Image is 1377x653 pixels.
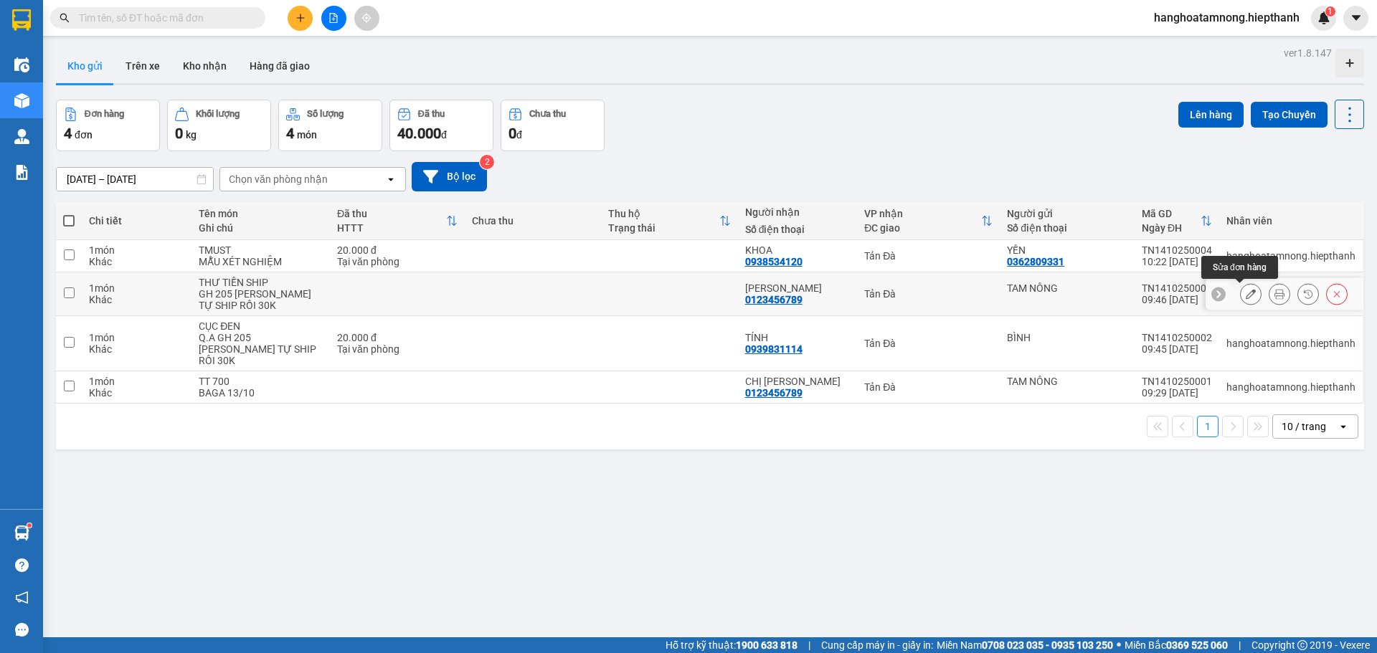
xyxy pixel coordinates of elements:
[745,224,851,235] div: Số điện thoại
[745,256,803,267] div: 0938534120
[501,100,605,151] button: Chưa thu0đ
[14,129,29,144] img: warehouse-icon
[199,288,323,311] div: GH 205 NGÔ GIA TỰ SHIP RỒI 30K
[1142,332,1212,343] div: TN1410250002
[175,125,183,142] span: 0
[1007,332,1127,343] div: BÌNH
[337,332,458,343] div: 20.000 đ
[745,244,851,256] div: KHOA
[288,6,313,31] button: plus
[418,109,445,119] div: Đã thu
[46,72,108,87] span: Tam Nông
[864,222,981,234] div: ĐC giao
[295,13,306,23] span: plus
[821,637,933,653] span: Cung cấp máy in - giấy in:
[133,22,266,51] strong: BIÊN NHẬN
[1007,222,1127,234] div: Số điện thoại
[412,162,487,191] button: Bộ lọc
[337,256,458,267] div: Tại văn phòng
[1007,376,1127,387] div: TAM NÔNG
[1317,11,1330,24] img: icon-new-feature
[1007,282,1127,294] div: TAM NÔNG
[1226,338,1355,349] div: hanghoatamnong.hiepthanh
[1226,381,1355,393] div: hanghoatamnong.hiepthanh
[608,222,719,234] div: Trạng thái
[1142,244,1212,256] div: TN1410250004
[15,591,29,604] span: notification
[238,49,321,83] button: Hàng đã giao
[1007,244,1127,256] div: YẾN
[200,80,296,94] strong: VP Nhận :
[199,244,323,256] div: TMUST
[328,13,339,23] span: file-add
[441,129,447,140] span: đ
[864,208,981,219] div: VP nhận
[1240,283,1262,305] div: Sửa đơn hàng
[745,387,803,399] div: 0123456789
[1226,215,1355,227] div: Nhân viên
[196,109,240,119] div: Khối lượng
[864,338,993,349] div: Tản Đà
[1135,202,1219,240] th: Toggle SortBy
[14,93,29,108] img: warehouse-icon
[171,49,238,83] button: Kho nhận
[199,208,323,219] div: Tên món
[1325,6,1335,16] sup: 1
[1328,6,1333,16] span: 1
[1142,282,1212,294] div: TN1410250003
[666,637,798,653] span: Hỗ trợ kỹ thuật:
[1335,49,1364,77] div: Tạo kho hàng mới
[1142,256,1212,267] div: 10:22 [DATE]
[114,49,171,83] button: Trên xe
[361,13,372,23] span: aim
[321,6,346,31] button: file-add
[745,343,803,355] div: 0939831114
[1226,250,1355,262] div: hanghoatamnong.hiepthanh
[200,97,388,108] span: 026 Tản Đà - Lô E, P11, Q5 |
[745,376,851,387] div: CHỊ PHƯƠNG
[389,100,493,151] button: Đã thu40.000đ
[56,49,114,83] button: Kho gửi
[14,525,29,540] img: warehouse-icon
[1350,11,1363,24] span: caret-down
[1284,45,1332,61] div: ver 1.8.147
[1282,419,1326,434] div: 10 / trang
[1297,640,1307,650] span: copyright
[186,129,197,140] span: kg
[354,6,379,31] button: aim
[57,168,213,191] input: Select a date range.
[89,256,184,267] div: Khác
[480,155,494,169] sup: 2
[745,206,851,218] div: Người nhận
[15,623,29,637] span: message
[385,173,397,185] svg: open
[89,294,184,305] div: Khác
[307,109,344,119] div: Số lượng
[529,109,566,119] div: Chưa thu
[297,129,317,140] span: món
[60,13,70,23] span: search
[12,9,31,31] img: logo-vxr
[1117,642,1121,648] span: ⚪️
[15,558,29,572] span: question-circle
[937,637,1113,653] span: Miền Nam
[736,639,798,651] strong: 1900 633 818
[1125,637,1228,653] span: Miền Bắc
[8,52,123,66] span: Hotline : 1900 633 622
[508,125,516,142] span: 0
[337,222,446,234] div: HTTT
[1166,639,1228,651] strong: 0369 525 060
[278,100,382,151] button: Số lượng4món
[864,381,993,393] div: Tản Đà
[89,387,184,399] div: Khác
[5,90,184,111] span: Đường Tràm Chim, [GEOGRAPHIC_DATA], [GEOGRAPHIC_DATA] |
[1142,9,1311,27] span: hanghoatamnong.hiepthanh
[1343,6,1368,31] button: caret-down
[89,282,184,294] div: 1 món
[330,202,465,240] th: Toggle SortBy
[1197,416,1219,437] button: 1
[1251,102,1328,128] button: Tạo Chuyến
[14,57,29,72] img: warehouse-icon
[56,100,160,151] button: Đơn hàng4đơn
[397,125,441,142] span: 40.000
